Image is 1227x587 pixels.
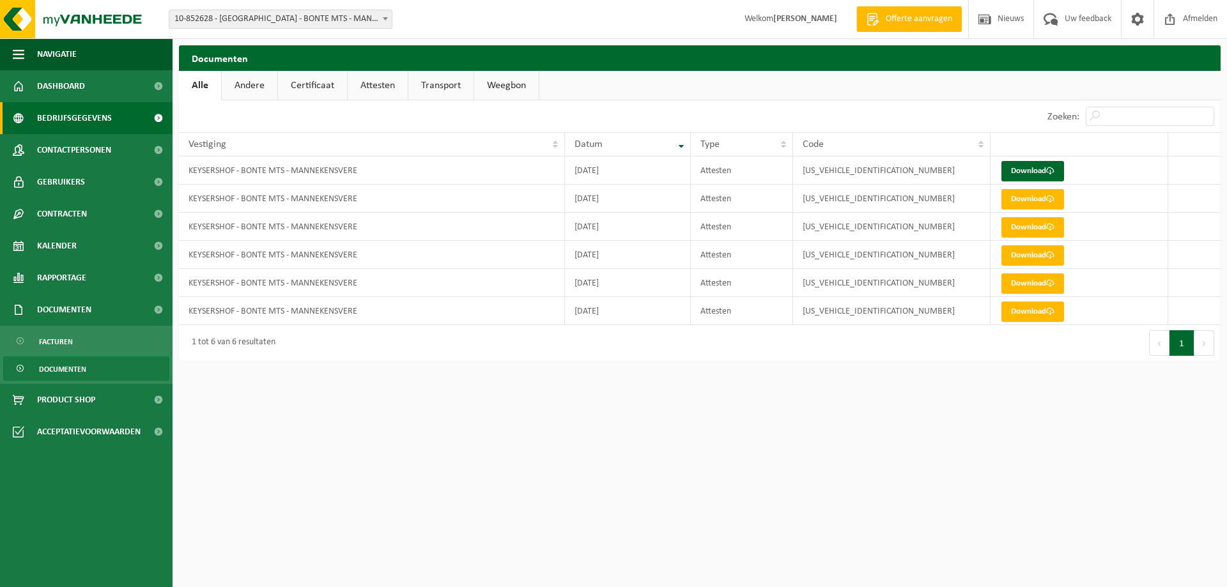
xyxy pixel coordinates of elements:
span: Facturen [39,330,73,354]
a: Download [1001,301,1064,322]
span: Documenten [37,294,91,326]
td: Attesten [691,269,793,297]
button: 1 [1169,330,1194,356]
span: Product Shop [37,384,95,416]
td: [DATE] [565,269,691,297]
span: Dashboard [37,70,85,102]
td: [DATE] [565,241,691,269]
span: Kalender [37,230,77,262]
td: [DATE] [565,156,691,185]
a: Transport [408,71,474,100]
a: Attesten [348,71,408,100]
span: Bedrijfsgegevens [37,102,112,134]
a: Download [1001,245,1064,266]
span: 10-852628 - KEYSERSHOF - BONTE MTS - MANNEKENSVERE [169,10,392,28]
span: Navigatie [37,38,77,70]
button: Previous [1149,330,1169,356]
a: Alle [179,71,221,100]
a: Download [1001,189,1064,210]
span: Contactpersonen [37,134,111,166]
td: KEYSERSHOF - BONTE MTS - MANNEKENSVERE [179,241,565,269]
td: [US_VEHICLE_IDENTIFICATION_NUMBER] [793,297,991,325]
span: Datum [575,139,603,149]
button: Next [1194,330,1214,356]
a: Certificaat [278,71,347,100]
a: Download [1001,161,1064,181]
a: Documenten [3,356,169,381]
a: Download [1001,217,1064,238]
h2: Documenten [179,45,1221,70]
span: Documenten [39,357,86,381]
td: Attesten [691,297,793,325]
td: Attesten [691,213,793,241]
strong: [PERSON_NAME] [773,14,837,24]
td: [US_VEHICLE_IDENTIFICATION_NUMBER] [793,213,991,241]
td: KEYSERSHOF - BONTE MTS - MANNEKENSVERE [179,156,565,185]
span: Acceptatievoorwaarden [37,416,141,448]
div: 1 tot 6 van 6 resultaten [185,332,275,354]
td: KEYSERSHOF - BONTE MTS - MANNEKENSVERE [179,269,565,297]
td: Attesten [691,185,793,213]
td: [US_VEHICLE_IDENTIFICATION_NUMBER] [793,269,991,297]
a: Facturen [3,329,169,353]
span: Contracten [37,198,87,230]
td: [US_VEHICLE_IDENTIFICATION_NUMBER] [793,156,991,185]
a: Andere [222,71,277,100]
td: [DATE] [565,297,691,325]
span: Rapportage [37,262,86,294]
span: Code [803,139,824,149]
td: [US_VEHICLE_IDENTIFICATION_NUMBER] [793,185,991,213]
td: [US_VEHICLE_IDENTIFICATION_NUMBER] [793,241,991,269]
td: Attesten [691,156,793,185]
span: Type [700,139,720,149]
td: [DATE] [565,185,691,213]
span: 10-852628 - KEYSERSHOF - BONTE MTS - MANNEKENSVERE [169,10,392,29]
span: Offerte aanvragen [883,13,955,26]
span: Vestiging [189,139,226,149]
label: Zoeken: [1047,112,1079,122]
td: [DATE] [565,213,691,241]
a: Weegbon [474,71,539,100]
span: Gebruikers [37,166,85,198]
td: KEYSERSHOF - BONTE MTS - MANNEKENSVERE [179,297,565,325]
a: Download [1001,273,1064,294]
td: KEYSERSHOF - BONTE MTS - MANNEKENSVERE [179,185,565,213]
a: Offerte aanvragen [856,6,962,32]
td: KEYSERSHOF - BONTE MTS - MANNEKENSVERE [179,213,565,241]
td: Attesten [691,241,793,269]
